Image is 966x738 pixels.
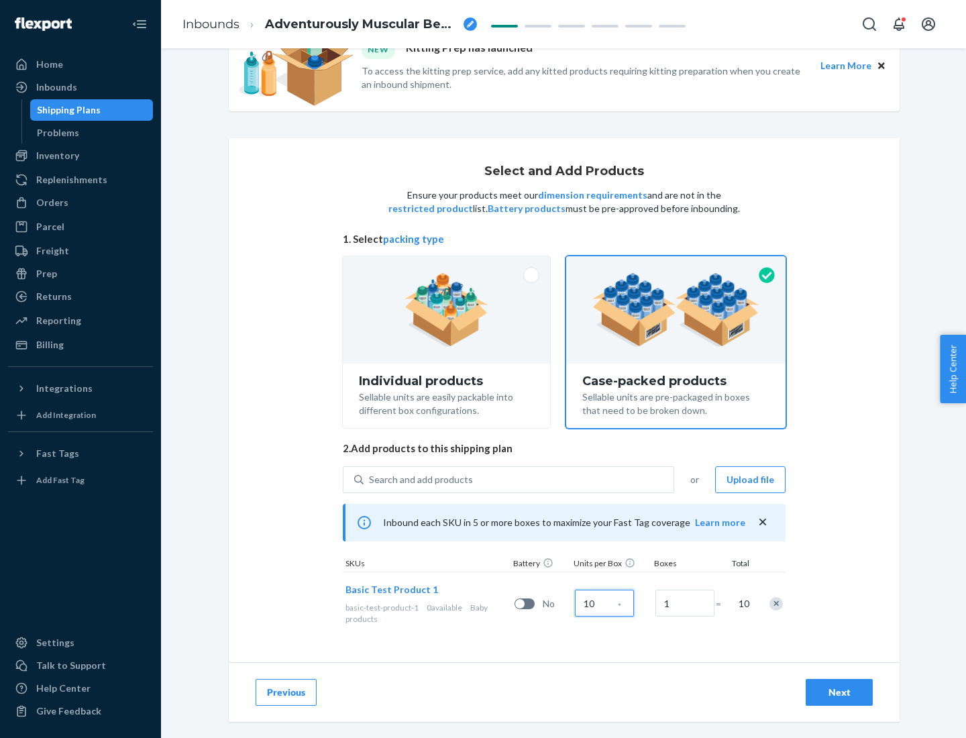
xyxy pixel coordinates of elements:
[756,515,769,529] button: close
[806,679,873,706] button: Next
[817,686,861,699] div: Next
[592,273,759,347] img: case-pack.59cecea509d18c883b923b81aeac6d0b.png
[37,103,101,117] div: Shipping Plans
[36,338,64,352] div: Billing
[36,173,107,187] div: Replenishments
[36,267,57,280] div: Prep
[8,192,153,213] a: Orders
[343,441,786,456] span: 2. Add products to this shipping plan
[769,597,783,611] div: Remove Item
[582,374,769,388] div: Case-packed products
[359,388,534,417] div: Sellable units are easily packable into different box configurations.
[343,504,786,541] div: Inbound each SKU in 5 or more boxes to maximize your Fast Tag coverage
[345,602,509,625] div: Baby products
[36,149,79,162] div: Inventory
[543,597,570,611] span: No
[8,678,153,699] a: Help Center
[488,202,566,215] button: Battery products
[383,232,444,246] button: packing type
[538,189,647,202] button: dimension requirements
[343,232,786,246] span: 1. Select
[690,473,699,486] span: or
[8,263,153,284] a: Prep
[359,374,534,388] div: Individual products
[36,314,81,327] div: Reporting
[8,405,153,426] a: Add Integration
[8,286,153,307] a: Returns
[651,558,718,572] div: Boxes
[36,196,68,209] div: Orders
[8,216,153,238] a: Parcel
[736,597,749,611] span: 10
[8,169,153,191] a: Replenishments
[511,558,571,572] div: Battery
[655,590,714,617] input: Number of boxes
[15,17,72,31] img: Flexport logo
[820,58,871,73] button: Learn More
[8,145,153,166] a: Inventory
[571,558,651,572] div: Units per Box
[36,659,106,672] div: Talk to Support
[369,473,473,486] div: Search and add products
[427,602,462,613] span: 0 available
[856,11,883,38] button: Open Search Box
[8,334,153,356] a: Billing
[715,466,786,493] button: Upload file
[362,64,808,91] p: To access the kitting prep service, add any kitted products requiring kitting preparation when yo...
[36,290,72,303] div: Returns
[172,5,488,44] ol: breadcrumbs
[940,335,966,403] button: Help Center
[126,11,153,38] button: Close Navigation
[388,202,473,215] button: restricted product
[716,597,729,611] span: =
[36,58,63,71] div: Home
[36,244,69,258] div: Freight
[37,126,79,140] div: Problems
[405,273,488,347] img: individual-pack.facf35554cb0f1810c75b2bd6df2d64e.png
[406,40,533,58] p: Kitting Prep has launched
[36,682,91,695] div: Help Center
[8,655,153,676] a: Talk to Support
[8,470,153,491] a: Add Fast Tag
[8,310,153,331] a: Reporting
[8,632,153,653] a: Settings
[484,165,644,178] h1: Select and Add Products
[362,40,395,58] div: NEW
[265,16,458,34] span: Adventurously Muscular Beetle
[30,122,154,144] a: Problems
[30,99,154,121] a: Shipping Plans
[387,189,741,215] p: Ensure your products meet our and are not in the list. must be pre-approved before inbounding.
[36,704,101,718] div: Give Feedback
[36,382,93,395] div: Integrations
[345,602,419,613] span: basic-test-product-1
[582,388,769,417] div: Sellable units are pre-packaged in boxes that need to be broken down.
[8,700,153,722] button: Give Feedback
[256,679,317,706] button: Previous
[915,11,942,38] button: Open account menu
[36,81,77,94] div: Inbounds
[36,220,64,233] div: Parcel
[695,516,745,529] button: Learn more
[718,558,752,572] div: Total
[885,11,912,38] button: Open notifications
[36,409,96,421] div: Add Integration
[874,58,889,73] button: Close
[8,76,153,98] a: Inbounds
[36,447,79,460] div: Fast Tags
[343,558,511,572] div: SKUs
[8,54,153,75] a: Home
[8,378,153,399] button: Integrations
[8,240,153,262] a: Freight
[182,17,239,32] a: Inbounds
[345,583,438,596] button: Basic Test Product 1
[575,590,634,617] input: Case Quantity
[345,584,438,595] span: Basic Test Product 1
[36,636,74,649] div: Settings
[8,443,153,464] button: Fast Tags
[36,474,85,486] div: Add Fast Tag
